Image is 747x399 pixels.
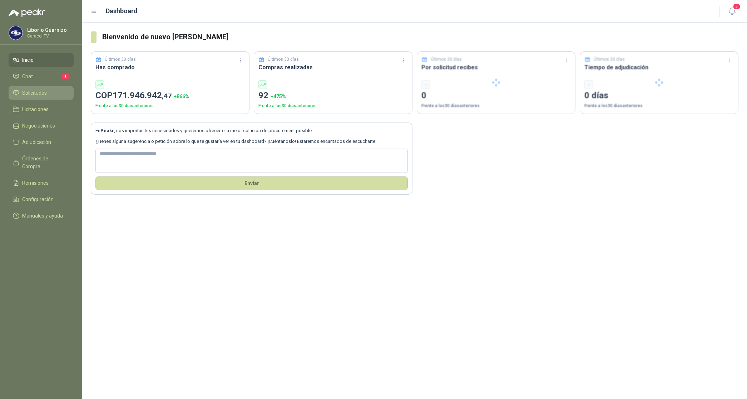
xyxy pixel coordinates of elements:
[9,103,74,116] a: Licitaciones
[22,89,47,97] span: Solicitudes
[9,26,23,40] img: Company Logo
[22,73,33,80] span: Chat
[27,28,72,33] p: Liborio Guarnizo
[9,86,74,100] a: Solicitudes
[258,63,408,72] h3: Compras realizadas
[733,3,741,10] span: 5
[22,105,49,113] span: Licitaciones
[271,94,286,99] span: + 475 %
[174,94,189,99] span: + 866 %
[22,195,54,203] span: Configuración
[9,9,45,17] img: Logo peakr
[9,193,74,206] a: Configuración
[22,179,49,187] span: Remisiones
[9,135,74,149] a: Adjudicación
[95,89,245,103] p: COP
[268,56,299,63] p: Últimos 30 días
[95,176,408,190] button: Envíar
[22,212,63,220] span: Manuales y ayuda
[9,70,74,83] a: Chat1
[95,63,245,72] h3: Has comprado
[9,119,74,133] a: Negociaciones
[95,127,408,134] p: En , nos importan tus necesidades y queremos ofrecerte la mejor solución de procurement posible.
[102,31,738,43] h3: Bienvenido de nuevo [PERSON_NAME]
[61,74,69,79] span: 1
[22,122,55,130] span: Negociaciones
[22,56,34,64] span: Inicio
[9,176,74,190] a: Remisiones
[258,89,408,103] p: 92
[162,92,172,100] span: ,47
[100,128,114,133] b: Peakr
[9,152,74,173] a: Órdenes de Compra
[726,5,738,18] button: 5
[22,138,51,146] span: Adjudicación
[105,56,136,63] p: Últimos 30 días
[95,138,408,145] p: ¿Tienes alguna sugerencia o petición sobre lo que te gustaría ver en tu dashboard? ¡Cuéntanoslo! ...
[95,103,245,109] p: Frente a los 30 días anteriores
[258,103,408,109] p: Frente a los 30 días anteriores
[22,155,67,170] span: Órdenes de Compra
[113,90,172,100] span: 171.946.942
[106,6,138,16] h1: Dashboard
[27,34,72,38] p: Caracol TV
[9,53,74,67] a: Inicio
[9,209,74,223] a: Manuales y ayuda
